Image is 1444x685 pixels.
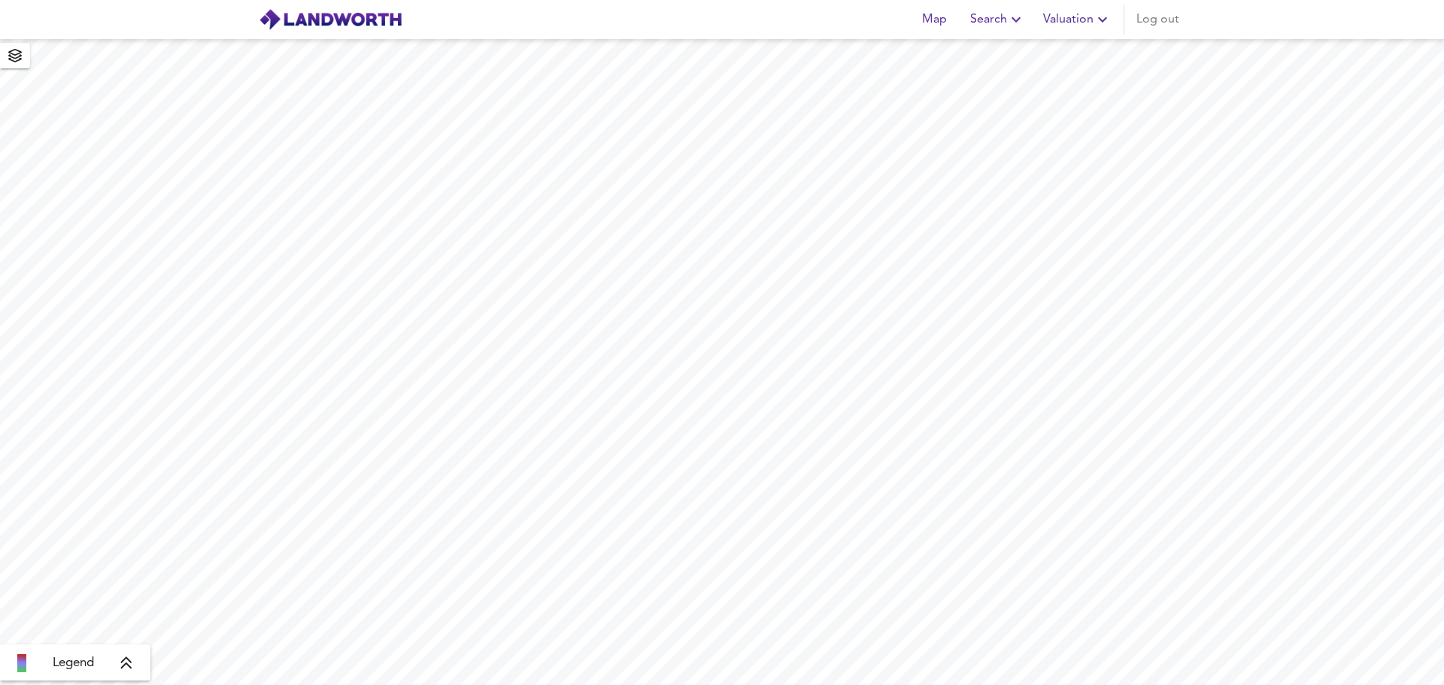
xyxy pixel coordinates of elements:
span: Search [970,9,1025,30]
span: Valuation [1043,9,1112,30]
button: Valuation [1037,5,1118,35]
span: Legend [53,654,94,672]
img: logo [259,8,402,31]
span: Map [916,9,952,30]
button: Search [964,5,1031,35]
span: Log out [1136,9,1179,30]
button: Log out [1130,5,1185,35]
button: Map [910,5,958,35]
